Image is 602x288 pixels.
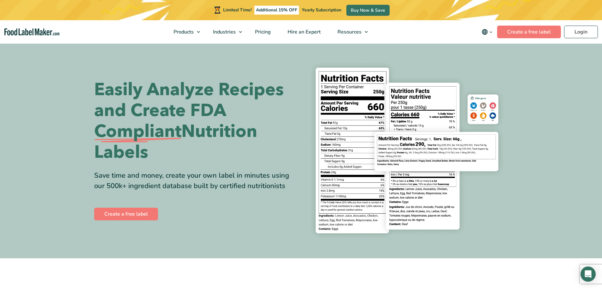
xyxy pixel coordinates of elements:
[247,20,278,44] a: Pricing
[94,121,181,142] span: Compliant
[165,20,203,44] a: Products
[581,267,596,282] div: Open Intercom Messenger
[223,7,252,13] span: Limited Time!
[172,28,194,35] span: Products
[253,28,271,35] span: Pricing
[336,28,362,35] span: Resources
[346,5,390,16] a: Buy Now & Save
[564,26,598,38] a: Login
[94,170,296,191] div: Save time and money, create your own label in minutes using our 500k+ ingredient database built b...
[302,7,341,13] span: Yearly Subscription
[211,28,236,35] span: Industries
[94,208,158,220] a: Create a free label
[286,28,321,35] span: Hire an Expert
[497,26,561,38] a: Create a free label
[254,6,299,15] span: Additional 15% OFF
[329,20,371,44] a: Resources
[205,20,245,44] a: Industries
[94,79,296,163] h1: Easily Analyze Recipes and Create FDA Nutrition Labels
[279,20,328,44] a: Hire an Expert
